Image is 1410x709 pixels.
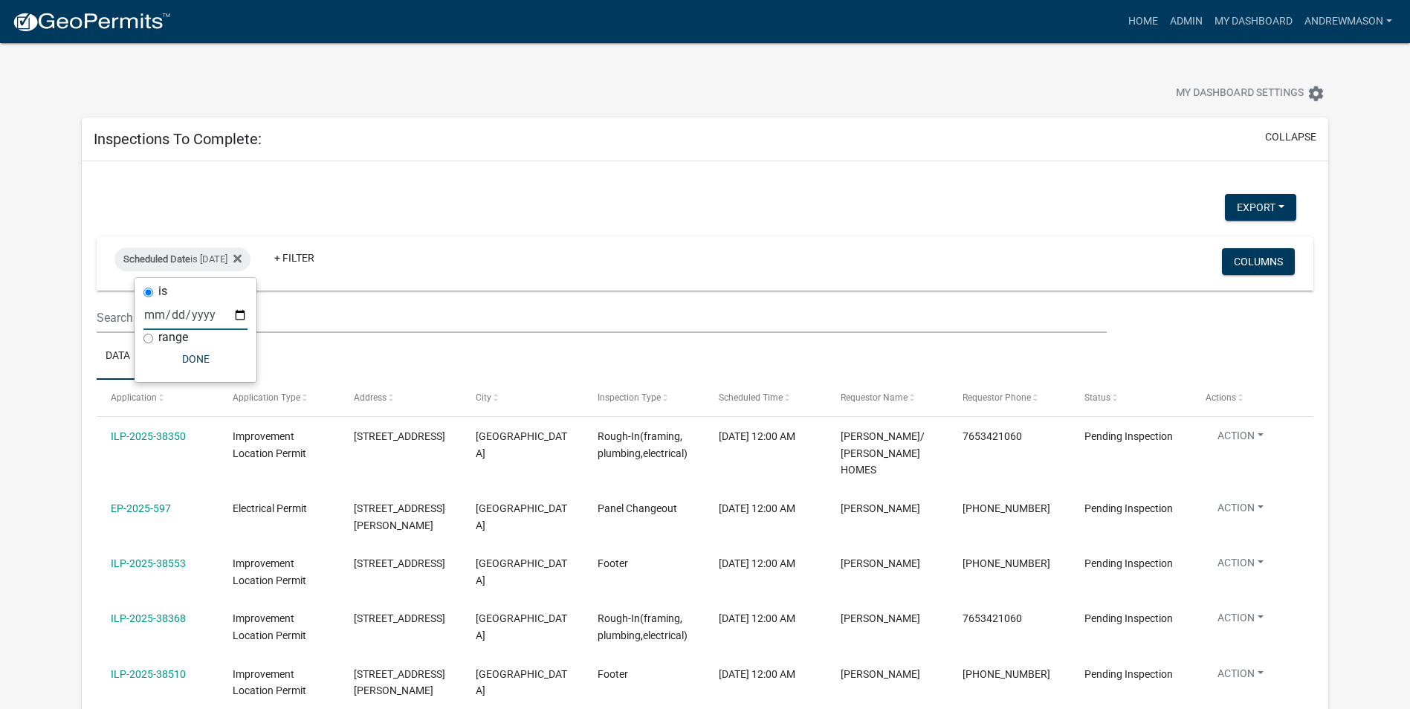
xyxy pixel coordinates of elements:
[1307,85,1325,103] i: settings
[963,502,1050,514] span: 765-792-4012
[1206,610,1275,632] button: Action
[1206,666,1275,687] button: Action
[598,502,677,514] span: Panel Changeout
[1122,7,1164,36] a: Home
[111,612,186,624] a: ILP-2025-38368
[827,380,948,415] datatable-header-cell: Requestor Name
[598,557,628,569] span: Footer
[233,430,306,459] span: Improvement Location Permit
[719,612,795,624] span: 09/24/2025, 12:00 AM
[462,380,583,415] datatable-header-cell: City
[354,430,445,442] span: 10781 N GASBURG RD
[719,668,795,680] span: 09/24/2025, 12:00 AM
[233,668,306,697] span: Improvement Location Permit
[97,380,219,415] datatable-header-cell: Application
[598,392,661,403] span: Inspection Type
[1222,248,1295,275] button: Columns
[340,380,462,415] datatable-header-cell: Address
[963,557,1050,569] span: 317-370-7193
[1084,668,1173,680] span: Pending Inspection
[354,392,387,403] span: Address
[262,245,326,271] a: + Filter
[719,502,795,514] span: 09/24/2025, 12:00 AM
[476,557,567,586] span: MARTINSVILLE
[841,668,920,680] span: Chad Fletcher
[963,612,1022,624] span: 7653421060
[1084,392,1110,403] span: Status
[598,430,688,459] span: Rough-In(framing, plumbing,electrical)
[1206,500,1275,522] button: Action
[158,331,188,343] label: range
[1191,380,1313,415] datatable-header-cell: Actions
[233,502,307,514] span: Electrical Permit
[476,502,567,531] span: MARTINSVILLE
[158,285,167,297] label: is
[1164,79,1336,108] button: My Dashboard Settingssettings
[598,668,628,680] span: Footer
[963,392,1031,403] span: Requestor Phone
[233,557,306,586] span: Improvement Location Permit
[1206,428,1275,450] button: Action
[354,612,445,624] span: 7146 NEW HARMONY RD
[719,430,795,442] span: 09/24/2025, 12:00 AM
[476,392,491,403] span: City
[476,612,567,641] span: MARTINSVILLE
[143,346,248,372] button: Done
[94,130,262,148] h5: Inspections To Complete:
[1070,380,1191,415] datatable-header-cell: Status
[1225,194,1296,221] button: Export
[948,380,1070,415] datatable-header-cell: Requestor Phone
[719,392,783,403] span: Scheduled Time
[354,557,445,569] span: 6795 S R 67 NORTH
[719,557,795,569] span: 09/24/2025, 12:00 AM
[598,612,688,641] span: Rough-In(framing, plumbing,electrical)
[97,333,139,381] a: Data
[111,502,171,514] a: EP-2025-597
[123,253,190,265] span: Scheduled Date
[1176,85,1304,103] span: My Dashboard Settings
[114,247,250,271] div: is [DATE]
[963,668,1050,680] span: 317-319-2766
[1209,7,1299,36] a: My Dashboard
[841,612,920,624] span: James
[111,392,157,403] span: Application
[1206,392,1236,403] span: Actions
[963,430,1022,442] span: 7653421060
[1164,7,1209,36] a: Admin
[354,668,445,697] span: 2116 DILLMAN RD
[705,380,827,415] datatable-header-cell: Scheduled Time
[583,380,705,415] datatable-header-cell: Inspection Type
[219,380,340,415] datatable-header-cell: Application Type
[1299,7,1398,36] a: AndrewMason
[111,430,186,442] a: ILP-2025-38350
[841,502,920,514] span: William Walls
[841,430,925,476] span: Brenda W/ LARRY GOOD HOMES
[1084,557,1173,569] span: Pending Inspection
[1206,555,1275,577] button: Action
[476,430,567,459] span: MOORESVILLE
[111,557,186,569] a: ILP-2025-38553
[233,392,300,403] span: Application Type
[1084,502,1173,514] span: Pending Inspection
[476,668,567,697] span: MARTINSVILLE
[841,557,920,569] span: Jason Bosow
[1084,612,1173,624] span: Pending Inspection
[354,502,445,531] span: 2360 PUMPKINVINE HILL RD
[1265,129,1316,145] button: collapse
[97,302,1107,333] input: Search for inspections
[841,392,908,403] span: Requestor Name
[111,668,186,680] a: ILP-2025-38510
[1084,430,1173,442] span: Pending Inspection
[233,612,306,641] span: Improvement Location Permit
